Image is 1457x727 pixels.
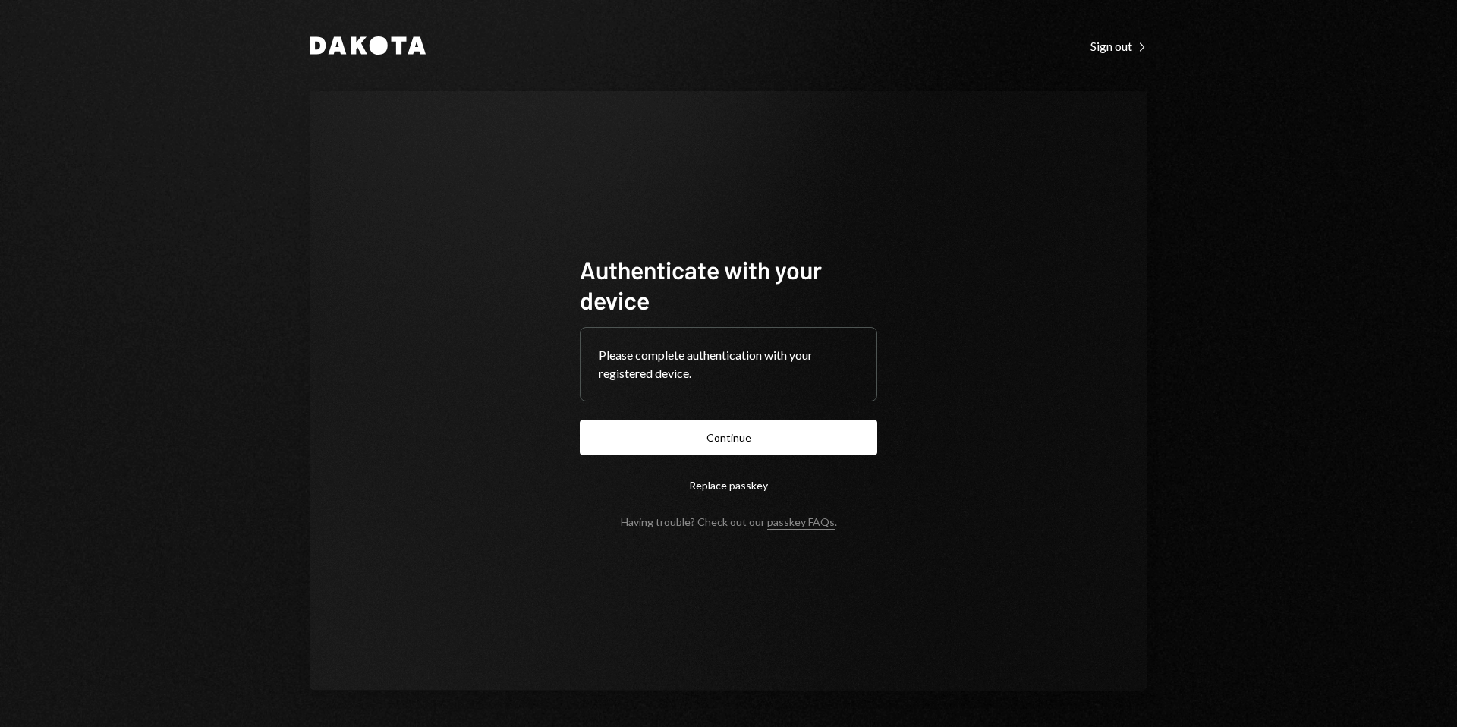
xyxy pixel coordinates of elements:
[580,420,877,455] button: Continue
[599,346,858,382] div: Please complete authentication with your registered device.
[580,467,877,503] button: Replace passkey
[580,254,877,315] h1: Authenticate with your device
[621,515,837,528] div: Having trouble? Check out our .
[767,515,835,530] a: passkey FAQs
[1090,39,1147,54] div: Sign out
[1090,37,1147,54] a: Sign out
